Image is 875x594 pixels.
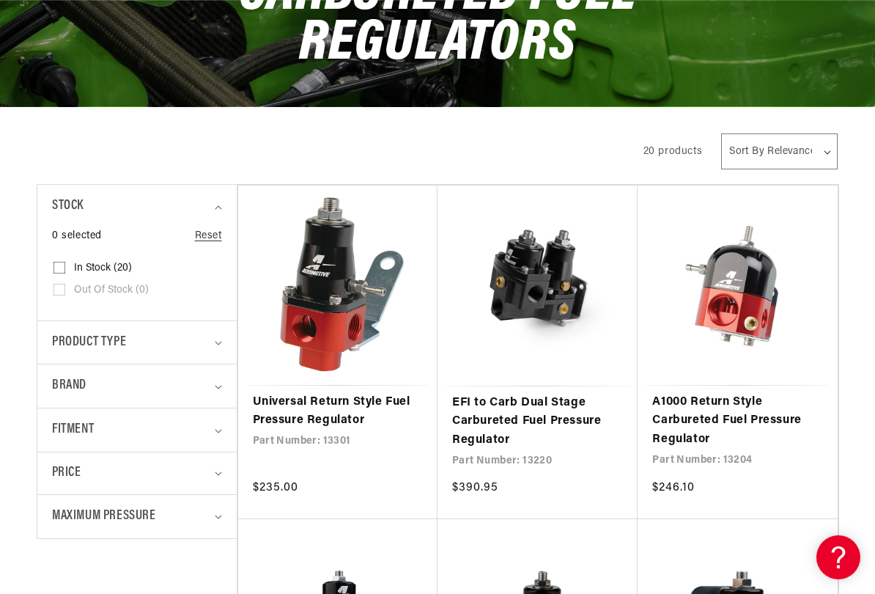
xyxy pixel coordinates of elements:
[52,506,156,527] span: Maximum Pressure
[52,185,222,228] summary: Stock (0 selected)
[52,332,126,353] span: Product type
[52,196,84,217] span: Stock
[452,394,623,450] a: EFI to Carb Dual Stage Carbureted Fuel Pressure Regulator
[52,452,222,494] summary: Price
[52,228,102,244] span: 0 selected
[195,228,222,244] a: Reset
[652,393,822,450] a: A1000 Return Style Carbureted Fuel Pressure Regulator
[74,284,149,297] span: Out of stock (0)
[52,495,222,538] summary: Maximum Pressure (0 selected)
[52,375,86,397] span: Brand
[74,262,132,275] span: In stock (20)
[52,408,222,452] summary: Fitment (0 selected)
[52,463,81,483] span: Price
[643,146,703,157] span: 20 products
[52,419,94,441] span: Fitment
[253,393,423,430] a: Universal Return Style Fuel Pressure Regulator
[52,321,222,364] summary: Product type (0 selected)
[52,364,222,408] summary: Brand (0 selected)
